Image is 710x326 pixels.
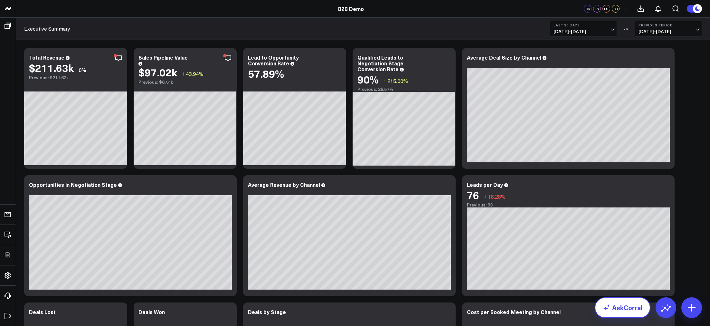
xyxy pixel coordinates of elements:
[138,308,165,315] div: Deals Won
[357,54,403,72] div: Qualified Leads to Negotiation Stage Conversion Rate
[639,29,698,34] span: [DATE] - [DATE]
[584,5,592,13] div: CS
[467,308,561,315] div: Cost per Booked Meeting by Channel
[29,62,74,73] div: $211.63k
[620,27,632,31] div: VS
[338,5,364,12] a: B2B Demo
[612,5,620,13] div: CB
[138,80,232,85] div: Previous: $67.4k
[467,189,479,201] div: 76
[357,73,379,85] div: 90%
[595,297,650,318] a: AskCorral
[550,21,617,36] button: Last 30 Days[DATE]-[DATE]
[635,21,702,36] button: Previous Period[DATE]-[DATE]
[602,5,610,13] div: LO
[29,181,117,188] div: Opportunities in Negotiation Stage
[248,68,284,79] div: 57.89%
[357,87,451,92] div: Previous: 28.57%
[639,23,698,27] b: Previous Period
[248,181,320,188] div: Average Revenue by Channel
[138,66,177,78] div: $97.02k
[467,54,541,61] div: Average Deal Size by Channel
[467,181,503,188] div: Leads per Day
[186,70,204,77] span: 43.94%
[248,54,299,67] div: Lead to Opportunity Conversion Rate
[29,75,122,80] div: Previous: $211.63k
[593,5,601,13] div: LN
[488,193,506,200] span: 18.28%
[554,29,613,34] span: [DATE] - [DATE]
[138,54,188,61] div: Sales Pipeline Value
[624,6,627,11] span: +
[554,23,613,27] b: Last 30 Days
[182,70,185,78] span: ↑
[383,77,386,85] span: ↑
[621,5,629,13] button: +
[79,66,86,73] div: 0%
[248,308,286,315] div: Deals by Stage
[387,77,408,84] span: 215.00%
[29,308,56,315] div: Deals Lost
[29,54,64,61] div: Total Revenue
[484,192,487,201] span: ↓
[24,25,70,32] a: Executive Summary
[467,202,670,207] div: Previous: 93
